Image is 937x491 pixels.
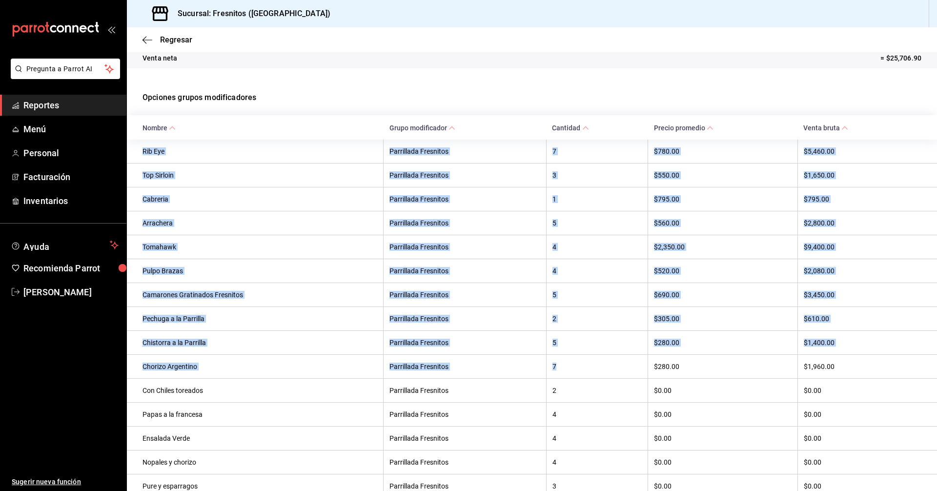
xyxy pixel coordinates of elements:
span: Reportes [23,99,119,112]
span: Sugerir nueva función [12,477,119,487]
th: $5,460.00 [797,140,937,164]
span: Nombre [143,124,176,132]
th: Rib Eye [127,140,384,164]
th: $0.00 [648,402,798,426]
th: Ensalada Verde [127,426,384,450]
th: $1,960.00 [797,354,937,378]
th: 4 [546,450,648,474]
th: $280.00 [648,330,798,354]
span: Venta bruta [803,124,848,132]
th: $0.00 [648,450,798,474]
th: Parrillada Fresnitos [384,163,547,187]
th: $560.00 [648,211,798,235]
th: $280.00 [648,354,798,378]
p: Opciones grupos modificadores [143,80,921,115]
th: Parrillada Fresnitos [384,140,547,164]
th: 5 [546,330,648,354]
th: $9,400.00 [797,235,937,259]
span: Facturación [23,170,119,184]
th: $0.00 [797,426,937,450]
th: Top Sirloin [127,163,384,187]
th: $550.00 [648,163,798,187]
th: Parrillada Fresnitos [384,235,547,259]
th: $520.00 [648,259,798,283]
th: $610.00 [797,307,937,330]
th: 4 [546,402,648,426]
span: Grupo modificador [389,124,455,132]
th: Parrillada Fresnitos [384,259,547,283]
th: $1,650.00 [797,163,937,187]
th: Parrillada Fresnitos [384,378,547,402]
th: Pechuga a la Parrilla [127,307,384,330]
th: 4 [546,235,648,259]
th: Con Chiles toreados [127,378,384,402]
th: 2 [546,378,648,402]
th: 2 [546,307,648,330]
th: $0.00 [797,378,937,402]
th: Cabreria [127,187,384,211]
th: Camarones Gratinados Fresnitos [127,283,384,307]
th: 1 [546,187,648,211]
th: Papas a la francesa [127,402,384,426]
th: 7 [546,140,648,164]
th: 3 [546,163,648,187]
th: Parrillada Fresnitos [384,330,547,354]
th: $690.00 [648,283,798,307]
a: Pregunta a Parrot AI [7,71,120,81]
th: $2,350.00 [648,235,798,259]
th: $0.00 [648,378,798,402]
th: Pulpo Brazas [127,259,384,283]
span: Menú [23,123,119,136]
th: $305.00 [648,307,798,330]
th: Parrillada Fresnitos [384,402,547,426]
th: 7 [546,354,648,378]
th: 5 [546,211,648,235]
p: = $25,706.90 [880,53,921,63]
span: Recomienda Parrot [23,262,119,275]
h3: Sucursal: Fresnitos ([GEOGRAPHIC_DATA]) [170,8,330,20]
th: 5 [546,283,648,307]
th: Parrillada Fresnitos [384,426,547,450]
th: $795.00 [797,187,937,211]
th: $0.00 [797,402,937,426]
span: [PERSON_NAME] [23,286,119,299]
th: Tomahawk [127,235,384,259]
th: $3,450.00 [797,283,937,307]
span: Cantidad [552,124,589,132]
button: Regresar [143,35,192,44]
th: $2,800.00 [797,211,937,235]
span: Pregunta a Parrot AI [26,64,105,74]
th: Parrillada Fresnitos [384,211,547,235]
th: $1,400.00 [797,330,937,354]
span: Precio promedio [654,124,713,132]
button: open_drawer_menu [107,25,115,33]
th: Arrachera [127,211,384,235]
th: Nopales y chorizo [127,450,384,474]
th: Parrillada Fresnitos [384,283,547,307]
th: $780.00 [648,140,798,164]
th: $2,080.00 [797,259,937,283]
th: Parrillada Fresnitos [384,450,547,474]
p: Venta neta [143,53,177,63]
th: $795.00 [648,187,798,211]
th: Parrillada Fresnitos [384,187,547,211]
th: $0.00 [648,426,798,450]
th: 4 [546,426,648,450]
span: Regresar [160,35,192,44]
span: Ayuda [23,239,106,251]
th: Parrillada Fresnitos [384,307,547,330]
span: Personal [23,146,119,160]
span: Inventarios [23,194,119,207]
th: $0.00 [797,450,937,474]
button: Pregunta a Parrot AI [11,59,120,79]
th: Chistorra a la Parrilla [127,330,384,354]
th: Parrillada Fresnitos [384,354,547,378]
th: 4 [546,259,648,283]
th: Chorizo Argentino [127,354,384,378]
